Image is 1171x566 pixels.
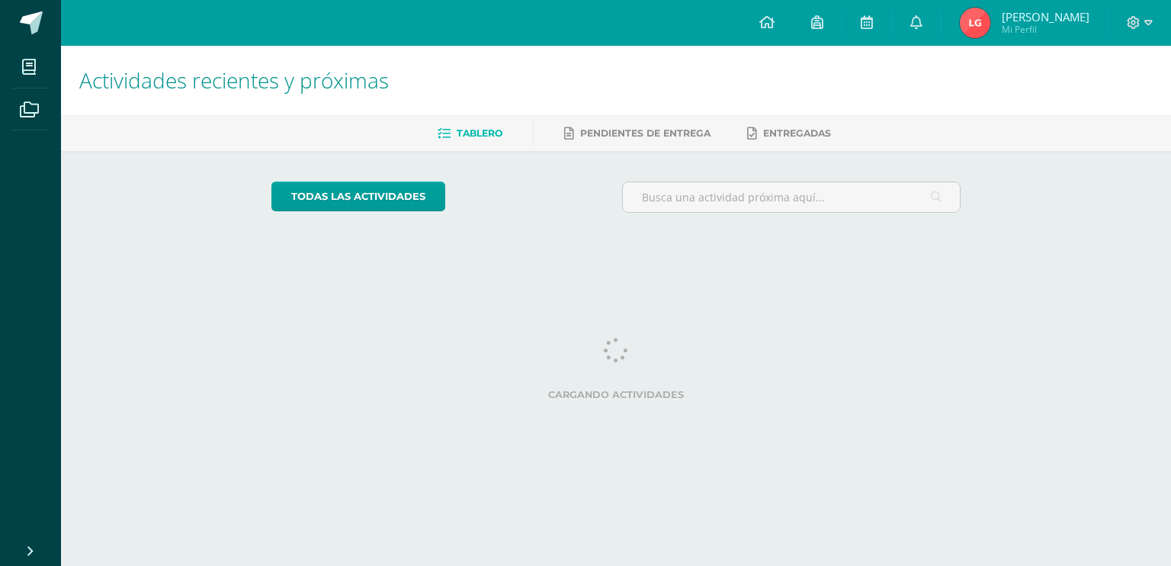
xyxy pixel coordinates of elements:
span: Pendientes de entrega [580,127,711,139]
a: todas las Actividades [271,182,445,211]
a: Tablero [438,121,502,146]
a: Entregadas [747,121,831,146]
span: [PERSON_NAME] [1002,9,1089,24]
label: Cargando actividades [271,389,961,400]
a: Pendientes de entrega [564,121,711,146]
span: Actividades recientes y próximas [79,66,389,95]
img: 68f22fc691a25975abbfbeab9e04d97e.png [960,8,990,38]
span: Entregadas [763,127,831,139]
span: Mi Perfil [1002,23,1089,36]
span: Tablero [457,127,502,139]
input: Busca una actividad próxima aquí... [623,182,961,212]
